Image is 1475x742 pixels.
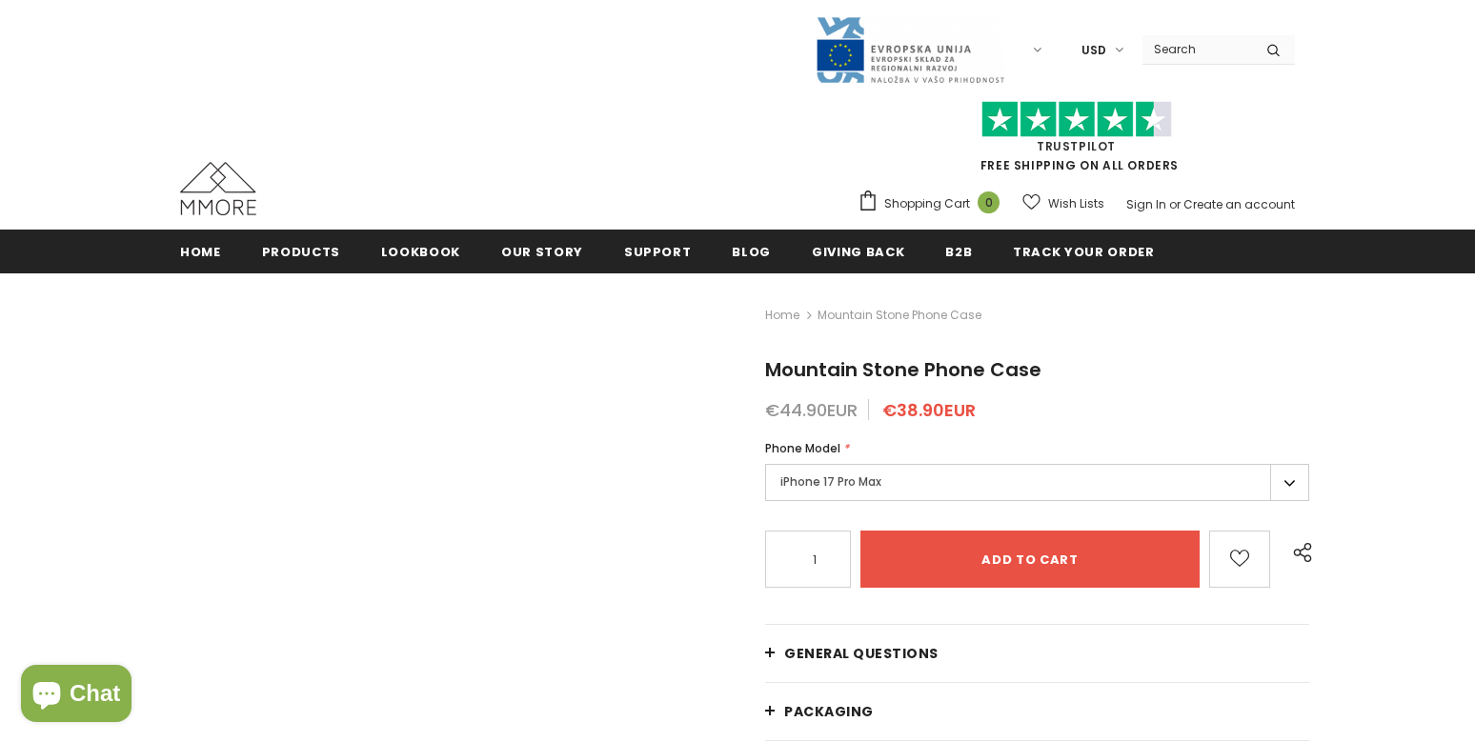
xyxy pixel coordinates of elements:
img: MMORE Cases [180,162,256,215]
a: Wish Lists [1022,187,1104,220]
a: Shopping Cart 0 [858,190,1009,218]
span: Mountain Stone Phone Case [765,356,1041,383]
img: Javni Razpis [815,15,1005,85]
span: Lookbook [381,243,460,261]
a: Blog [732,230,771,272]
span: FREE SHIPPING ON ALL ORDERS [858,110,1295,173]
input: Search Site [1142,35,1252,63]
a: Javni Razpis [815,41,1005,57]
inbox-online-store-chat: Shopify online store chat [15,665,137,727]
span: €38.90EUR [882,398,976,422]
a: Giving back [812,230,904,272]
a: Home [765,304,799,327]
span: €44.90EUR [765,398,858,422]
span: Phone Model [765,440,840,456]
span: Our Story [501,243,583,261]
a: Lookbook [381,230,460,272]
span: Giving back [812,243,904,261]
a: Create an account [1183,196,1295,212]
span: Shopping Cart [884,194,970,213]
a: Home [180,230,221,272]
span: B2B [945,243,972,261]
span: 0 [978,191,1000,213]
span: Blog [732,243,771,261]
span: Products [262,243,340,261]
a: support [624,230,692,272]
a: Track your order [1013,230,1154,272]
span: PACKAGING [784,702,874,721]
span: Mountain Stone Phone Case [818,304,981,327]
a: General Questions [765,625,1309,682]
img: Trust Pilot Stars [981,101,1172,138]
span: Wish Lists [1048,194,1104,213]
span: Home [180,243,221,261]
a: B2B [945,230,972,272]
span: or [1169,196,1181,212]
a: PACKAGING [765,683,1309,740]
span: USD [1081,41,1106,60]
a: Products [262,230,340,272]
a: Sign In [1126,196,1166,212]
label: iPhone 17 Pro Max [765,464,1309,501]
input: Add to cart [860,531,1200,588]
a: Our Story [501,230,583,272]
a: Trustpilot [1037,138,1116,154]
span: Track your order [1013,243,1154,261]
span: General Questions [784,644,939,663]
span: support [624,243,692,261]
